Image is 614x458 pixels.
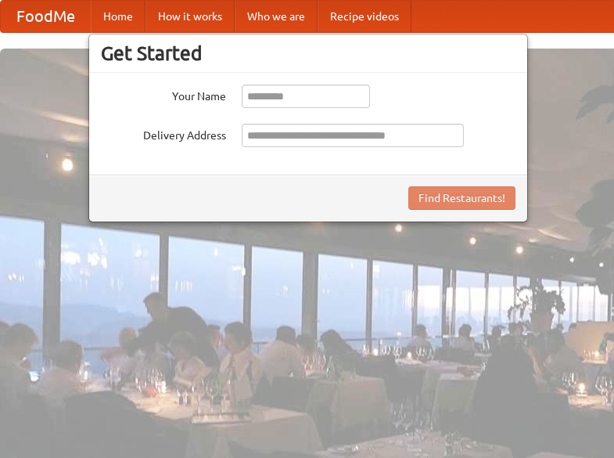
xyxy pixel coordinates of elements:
[235,1,318,32] a: Who we are
[1,1,91,32] a: FoodMe
[408,186,515,210] button: Find Restaurants!
[101,124,226,143] label: Delivery Address
[101,85,226,104] label: Your Name
[91,1,145,32] a: Home
[145,1,235,32] a: How it works
[318,1,411,32] a: Recipe videos
[101,41,515,65] h3: Get Started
